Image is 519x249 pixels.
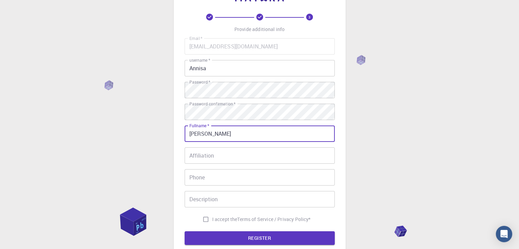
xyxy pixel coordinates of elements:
label: Password confirmation [189,101,235,107]
label: username [189,57,210,63]
text: 3 [308,15,311,19]
label: Email [189,35,202,41]
p: Terms of Service / Privacy Policy * [237,216,311,223]
button: REGISTER [185,231,335,245]
div: Open Intercom Messenger [496,226,512,242]
p: Provide additional info [234,26,285,33]
span: I accept the [212,216,237,223]
label: Password [189,79,210,85]
a: Terms of Service / Privacy Policy* [237,216,311,223]
label: Fullname [189,123,209,129]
